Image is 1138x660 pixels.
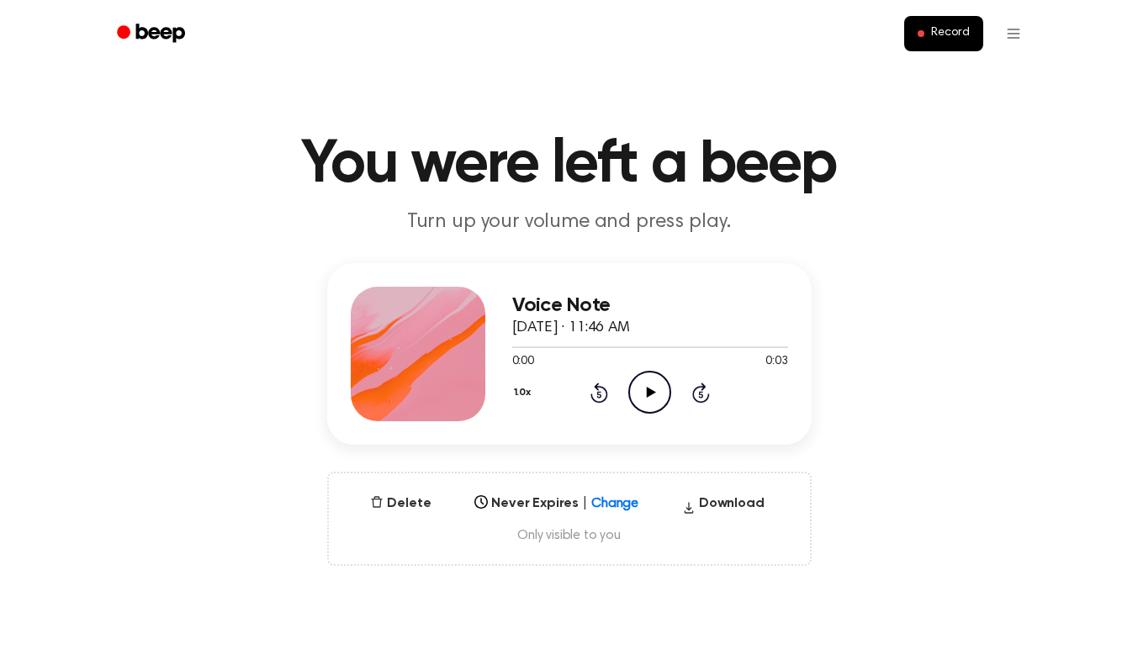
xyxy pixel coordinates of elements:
button: Open menu [993,13,1034,54]
span: 0:03 [765,353,787,371]
span: [DATE] · 11:46 AM [512,320,630,335]
h3: Voice Note [512,294,788,317]
button: Download [675,494,771,520]
button: Record [904,16,982,51]
button: 1.0x [512,378,537,407]
button: Delete [363,494,437,514]
span: Only visible to you [349,527,790,544]
span: Record [931,26,969,41]
h1: You were left a beep [139,135,1000,195]
a: Beep [105,18,200,50]
p: Turn up your volume and press play. [246,209,892,236]
span: 0:00 [512,353,534,371]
